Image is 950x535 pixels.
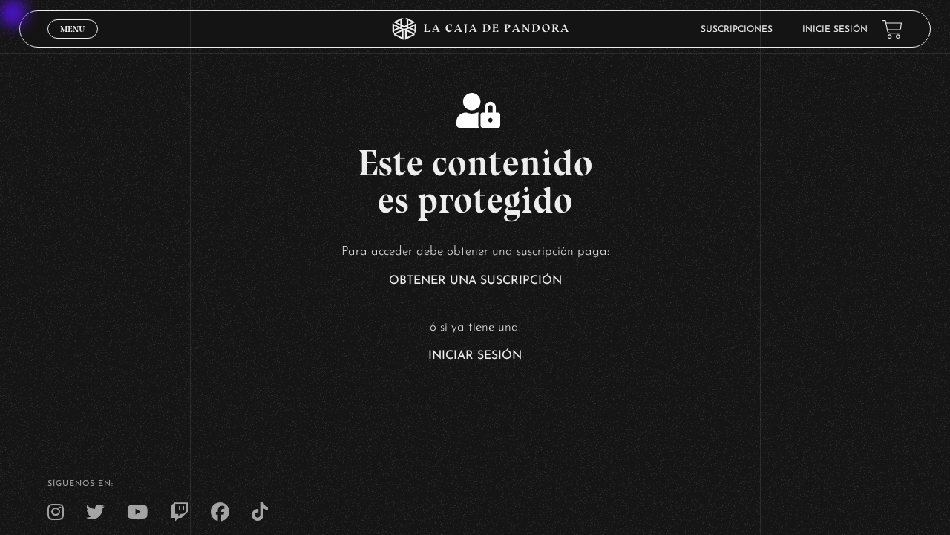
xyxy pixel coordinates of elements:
[428,350,522,362] a: Iniciar Sesión
[56,37,91,48] span: Cerrar
[701,25,773,34] a: Suscripciones
[802,25,868,34] a: Inicie sesión
[882,19,902,39] a: View your shopping cart
[389,275,562,287] a: Obtener una suscripción
[60,25,85,33] span: Menu
[47,480,902,488] h4: SÍguenos en:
